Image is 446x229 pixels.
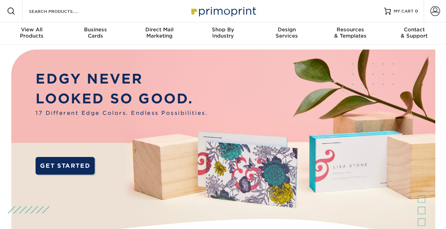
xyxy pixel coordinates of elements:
div: Marketing [128,26,191,39]
span: Design [255,26,318,33]
span: Shop By [191,26,255,33]
img: Primoprint [188,3,258,18]
a: DesignServices [255,22,318,45]
a: GET STARTED [36,157,95,175]
div: & Templates [318,26,382,39]
div: Services [255,26,318,39]
span: 0 [415,9,418,14]
span: Direct Mail [128,26,191,33]
a: Contact& Support [382,22,446,45]
p: EDGY NEVER [36,69,208,89]
p: LOOKED SO GOOD. [36,89,208,109]
span: Business [64,26,128,33]
span: 17 Different Edge Colors. Endless Possibilities. [36,109,208,117]
a: Direct MailMarketing [128,22,191,45]
span: Resources [318,26,382,33]
input: SEARCH PRODUCTS..... [28,7,96,15]
div: & Support [382,26,446,39]
div: Industry [191,26,255,39]
span: MY CART [394,8,414,14]
a: Shop ByIndustry [191,22,255,45]
a: BusinessCards [64,22,128,45]
a: Resources& Templates [318,22,382,45]
span: Contact [382,26,446,33]
div: Cards [64,26,128,39]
